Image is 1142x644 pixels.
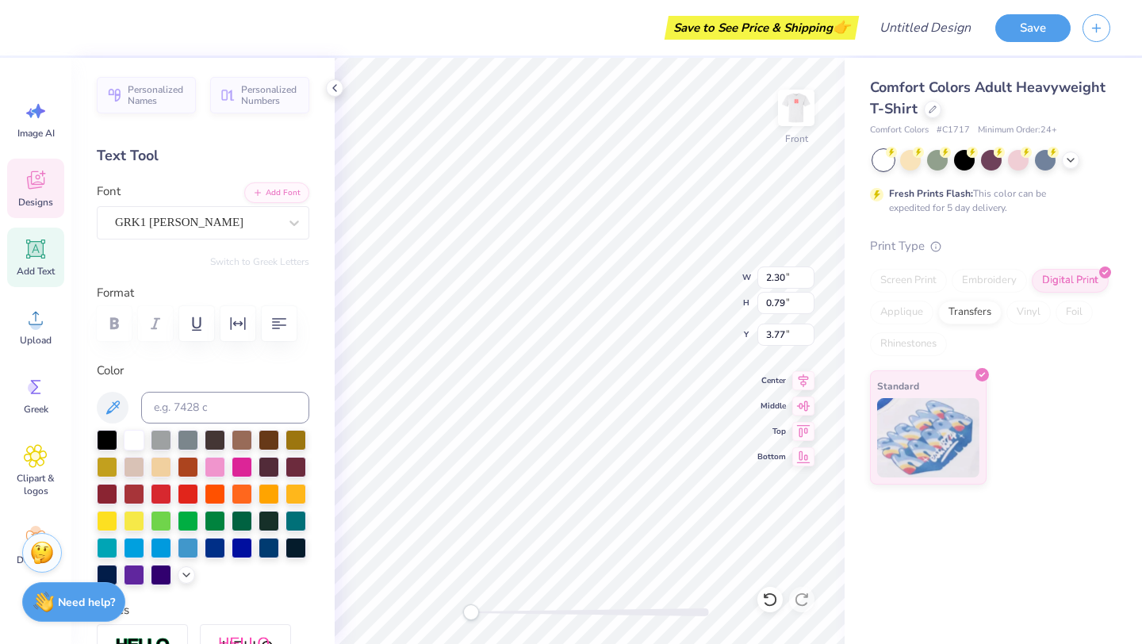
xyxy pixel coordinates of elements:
span: Comfort Colors Adult Heavyweight T-Shirt [870,78,1106,118]
div: Accessibility label [463,604,479,620]
input: Untitled Design [867,12,983,44]
label: Color [97,362,309,380]
span: Comfort Colors [870,124,929,137]
span: Clipart & logos [10,472,62,497]
span: Bottom [757,450,786,463]
div: Vinyl [1006,301,1051,324]
button: Personalized Numbers [210,77,309,113]
div: Print Type [870,237,1110,255]
label: Format [97,284,309,302]
div: Embroidery [952,269,1027,293]
input: e.g. 7428 c [141,392,309,424]
div: Screen Print [870,269,947,293]
button: Save [995,14,1071,42]
strong: Fresh Prints Flash: [889,187,973,200]
div: Foil [1056,301,1093,324]
div: Digital Print [1032,269,1109,293]
span: Standard [877,378,919,394]
span: Image AI [17,127,55,140]
button: Personalized Names [97,77,196,113]
span: Decorate [17,554,55,566]
div: This color can be expedited for 5 day delivery. [889,186,1084,215]
button: Switch to Greek Letters [210,255,309,268]
span: Top [757,425,786,438]
div: Applique [870,301,933,324]
span: Middle [757,400,786,412]
span: 👉 [833,17,850,36]
span: Add Text [17,265,55,278]
div: Transfers [938,301,1002,324]
button: Add Font [244,182,309,203]
div: Text Tool [97,145,309,167]
div: Rhinestones [870,332,947,356]
span: Designs [18,196,53,209]
span: Center [757,374,786,387]
span: # C1717 [937,124,970,137]
div: Front [785,132,808,146]
img: Front [780,92,812,124]
div: Save to See Price & Shipping [669,16,855,40]
span: Greek [24,403,48,416]
span: Personalized Numbers [241,84,300,106]
label: Font [97,182,121,201]
span: Upload [20,334,52,347]
span: Personalized Names [128,84,186,106]
strong: Need help? [58,595,115,610]
img: Standard [877,398,979,477]
span: Minimum Order: 24 + [978,124,1057,137]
